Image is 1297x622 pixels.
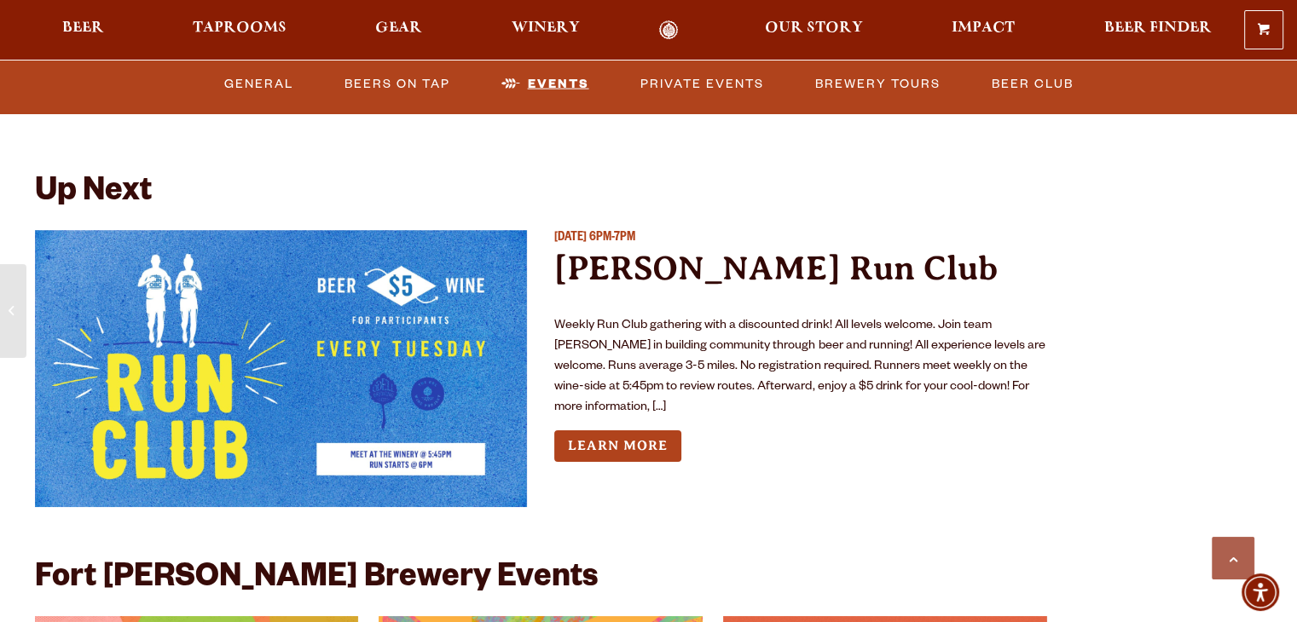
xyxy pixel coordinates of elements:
a: Learn more about Odell Run Club [554,430,681,462]
h2: Up Next [35,176,152,213]
a: Beer Finder [1092,20,1222,40]
p: Weekly Run Club gathering with a discounted drink! All levels welcome. Join team [PERSON_NAME] in... [554,316,1047,418]
span: [DATE] [554,232,587,245]
a: Gear [364,20,433,40]
a: Impact [941,20,1026,40]
a: Private Events [634,64,771,103]
span: Gear [375,21,422,35]
span: 6PM-7PM [589,232,635,245]
a: View event details [35,230,528,507]
a: Winery [501,20,591,40]
a: Events [495,64,596,103]
a: Taprooms [182,20,298,40]
span: Impact [952,21,1015,35]
h2: Fort [PERSON_NAME] Brewery Events [35,562,598,599]
a: Odell Home [637,20,701,40]
a: Scroll to top [1212,537,1254,579]
a: Beer [51,20,115,40]
a: Brewery Tours [808,64,947,103]
span: Beer [62,21,104,35]
div: Accessibility Menu [1242,573,1279,611]
span: Taprooms [193,21,287,35]
span: Our Story [765,21,863,35]
span: Beer Finder [1103,21,1211,35]
a: Beers on Tap [338,64,457,103]
a: General [217,64,300,103]
a: Beer Club [985,64,1080,103]
a: Our Story [754,20,874,40]
span: Winery [512,21,580,35]
a: [PERSON_NAME] Run Club [554,249,997,287]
